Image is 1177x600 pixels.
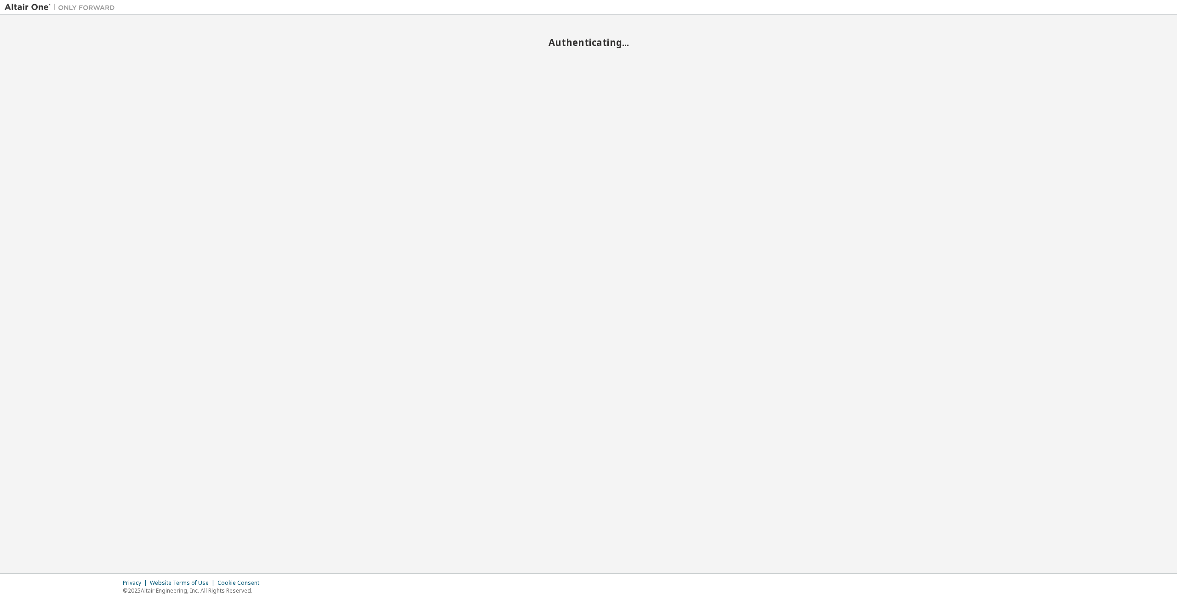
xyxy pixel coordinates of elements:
[123,579,150,587] div: Privacy
[5,3,120,12] img: Altair One
[150,579,217,587] div: Website Terms of Use
[5,36,1172,48] h2: Authenticating...
[217,579,265,587] div: Cookie Consent
[123,587,265,594] p: © 2025 Altair Engineering, Inc. All Rights Reserved.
